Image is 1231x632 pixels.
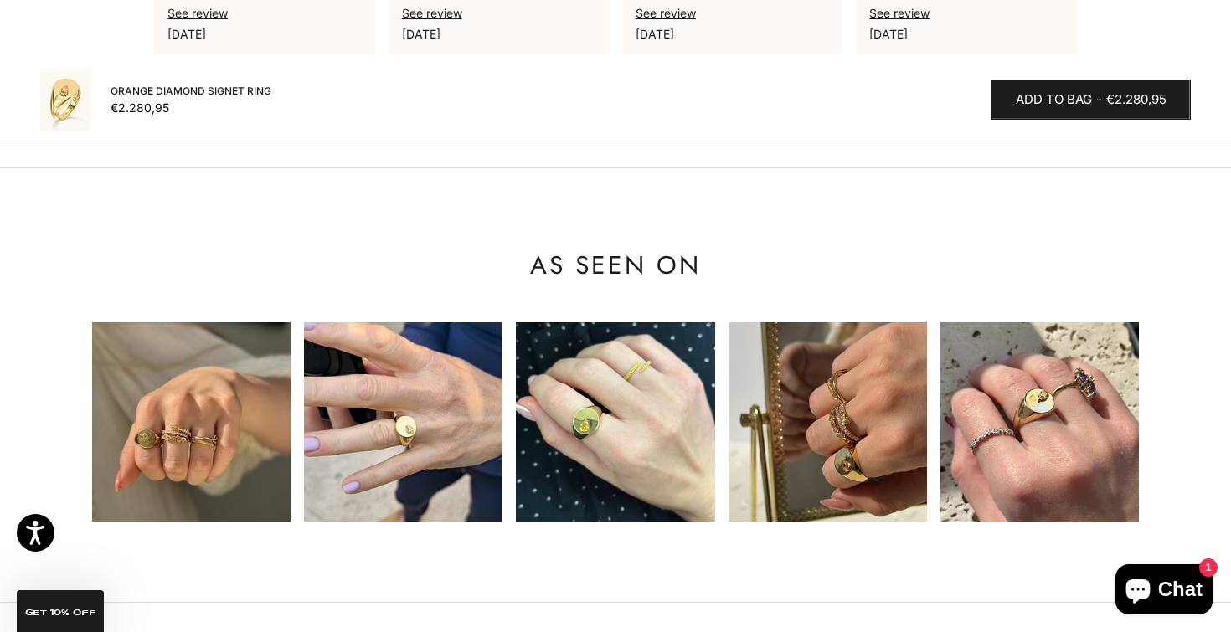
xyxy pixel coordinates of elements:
[869,6,930,20] a: Paloma Reviews
[402,6,462,20] a: Paloma Reviews
[1110,564,1218,619] inbox-online-store-chat: Shopify online store chat
[25,609,96,617] span: GET 10% Off
[40,69,90,131] img: #YellowGold
[167,6,228,20] a: Paloma Reviews
[402,24,595,44] p: [DATE]
[167,24,361,44] p: [DATE]
[636,24,829,44] p: [DATE]
[991,80,1191,120] button: Add to bag-€2.280,95
[1016,90,1092,110] span: Add to bag
[92,249,1139,282] p: As Seen On
[1106,90,1167,110] span: €2.280,95
[869,24,1063,44] p: [DATE]
[17,590,104,632] div: GET 10% Off
[111,100,169,116] sale-price: €2.280,95
[111,83,271,100] span: Orange Diamond Signet Ring
[636,6,696,20] a: Paloma Reviews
